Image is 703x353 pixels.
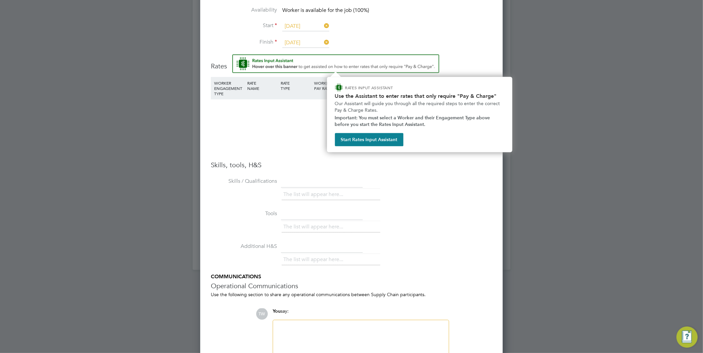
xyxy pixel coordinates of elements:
[335,84,343,92] img: ENGAGE Assistant Icon
[217,111,486,118] div: No data found
[246,77,279,94] div: RATE NAME
[335,115,492,127] strong: Important: You must select a Worker and their Engagement Type above before you start the Rates In...
[211,292,492,298] div: Use the following section to share any operational communications between Supply Chain participants.
[283,190,346,199] li: The list will appear here...
[211,210,277,217] label: Tools
[327,77,512,152] div: How to input Rates that only require Pay & Charge
[273,309,281,314] span: You
[211,22,277,29] label: Start
[211,55,492,70] h3: Rates
[256,308,268,320] span: TW
[283,222,346,231] li: The list will appear here...
[212,77,246,99] div: WORKER ENGAGEMENT TYPE
[211,161,492,169] h3: Skills, tools, H&S
[273,308,449,320] div: say:
[312,77,346,94] div: WORKER PAY RATE
[335,100,504,113] p: Our Assistant will guide you through all the required steps to enter the correct Pay & Charge Rates.
[211,7,277,14] label: Availability
[282,7,369,14] span: Worker is available for the job (100%)
[282,38,329,48] input: Select one
[677,327,698,348] button: Engage Resource Center
[279,77,312,94] div: RATE TYPE
[282,21,329,31] input: Select one
[335,133,403,146] button: Start Rates Input Assistant
[211,178,277,185] label: Skills / Qualifications
[211,39,277,46] label: Finish
[211,274,492,281] h5: COMMUNICATIONS
[345,85,428,91] p: RATES INPUT ASSISTANT
[211,243,277,250] label: Additional H&S
[211,282,492,291] h3: Operational Communications
[283,255,346,264] li: The list will appear here...
[232,55,439,73] button: Rate Assistant
[335,93,504,99] h2: Use the Assistant to enter rates that only require "Pay & Charge"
